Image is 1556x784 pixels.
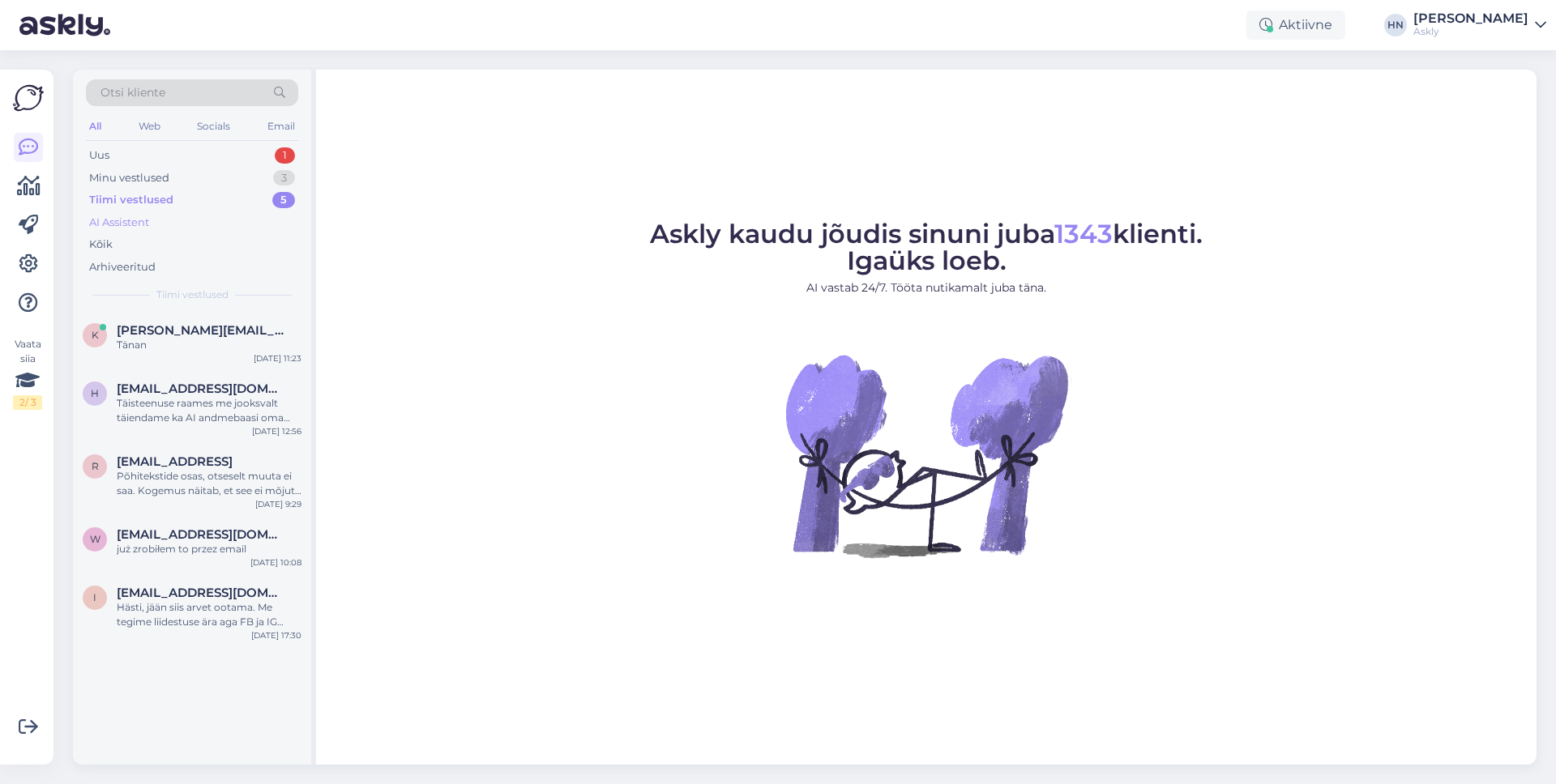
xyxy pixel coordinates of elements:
div: 3 [273,170,295,186]
span: info@teddystudio.ee [117,586,285,600]
div: 5 [272,192,295,208]
div: All [86,116,105,137]
span: reigo@turundus.ai [117,454,233,469]
div: HN [1384,14,1407,36]
span: witam@gmail.com [117,527,285,542]
span: 1343 [1054,218,1113,249]
span: Askly kaudu jõudis sinuni juba klienti. Igaüks loeb. [650,218,1203,276]
div: Email [264,116,298,137]
div: Uus [89,147,109,164]
div: Täisteenuse raames me jooksvalt täiendame ka AI andmebaasi oma suurematele klientidele. [117,396,301,425]
span: kristiina.laur@eestiloto.ee [117,323,285,338]
span: Otsi kliente [100,84,165,101]
div: 1 [275,147,295,164]
div: 2 / 3 [13,395,42,410]
div: Minu vestlused [89,170,169,186]
div: Vaata siia [13,337,42,410]
div: [DATE] 10:08 [250,556,301,569]
div: Aktiivne [1246,11,1345,40]
div: Arhiveeritud [89,259,156,275]
a: [PERSON_NAME]Askly [1413,12,1546,38]
span: Tiimi vestlused [156,288,229,302]
span: i [93,591,96,603]
div: Socials [194,116,233,137]
div: [DATE] 9:29 [255,498,301,510]
div: Kõik [89,236,113,253]
div: AI Assistent [89,215,149,231]
div: [PERSON_NAME] [1413,12,1528,25]
div: Hästi, jään siis arvet ootama. Me tegime liidestuse ära aga FB ja IG sõnumid ei ole läbi tulnud. [117,600,301,629]
div: [DATE] 11:23 [254,352,301,364]
div: Askly [1413,25,1528,38]
span: r [92,460,99,472]
div: [DATE] 12:56 [252,425,301,437]
div: już zrobiłem to przez email [117,542,301,556]
div: [DATE] 17:30 [251,629,301,641]
p: AI vastab 24/7. Tööta nutikamalt juba täna. [650,279,1203,296]
div: Web [135,116,164,137]
div: Põhitekstide osas, otseselt muuta ei saa. Kogemus näitab, et see ei mõjuta äri tulemusi. Pigem so... [117,469,301,498]
div: Tänan [117,338,301,352]
span: h [91,387,99,399]
img: No Chat active [780,309,1072,601]
div: Tiimi vestlused [89,192,173,208]
img: Askly Logo [13,83,44,113]
span: k [92,329,99,341]
span: helari.pallas@grow.ee [117,381,285,396]
span: w [90,533,100,545]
